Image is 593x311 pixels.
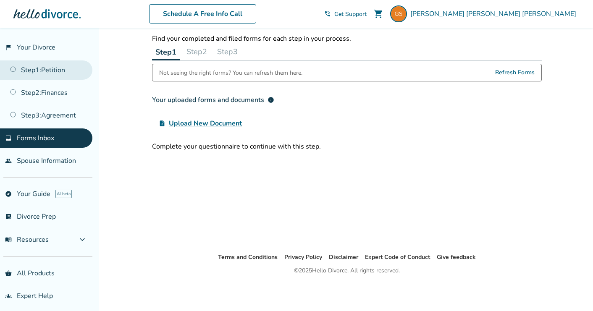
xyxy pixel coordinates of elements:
[152,95,274,105] div: Your uploaded forms and documents
[410,9,580,18] span: [PERSON_NAME] [PERSON_NAME] [PERSON_NAME]
[268,97,274,103] span: info
[5,191,12,197] span: explore
[152,34,542,43] p: Find your completed and filed forms for each step in your process.
[390,5,407,22] img: gbortolu@calpoly.edu
[152,142,542,151] div: Complete your questionnaire to continue with this step.
[495,64,535,81] span: Refresh Forms
[551,271,593,311] iframe: Chat Widget
[55,190,72,198] span: AI beta
[284,253,322,261] a: Privacy Policy
[5,157,12,164] span: people
[152,43,180,60] button: Step1
[324,10,331,17] span: phone_in_talk
[218,253,278,261] a: Terms and Conditions
[159,64,302,81] div: Not seeing the right forms? You can refresh them here.
[5,236,12,243] span: menu_book
[159,120,165,127] span: upload_file
[183,43,210,60] button: Step2
[5,235,49,244] span: Resources
[169,118,242,128] span: Upload New Document
[334,10,367,18] span: Get Support
[149,4,256,24] a: Schedule A Free Info Call
[437,252,476,262] li: Give feedback
[17,133,54,143] span: Forms Inbox
[373,9,383,19] span: shopping_cart
[214,43,241,60] button: Step3
[5,293,12,299] span: groups
[294,266,400,276] div: © 2025 Hello Divorce. All rights reserved.
[5,135,12,141] span: inbox
[5,270,12,277] span: shopping_basket
[5,213,12,220] span: list_alt_check
[5,44,12,51] span: flag_2
[365,253,430,261] a: Expert Code of Conduct
[324,10,367,18] a: phone_in_talkGet Support
[77,235,87,245] span: expand_more
[329,252,358,262] li: Disclaimer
